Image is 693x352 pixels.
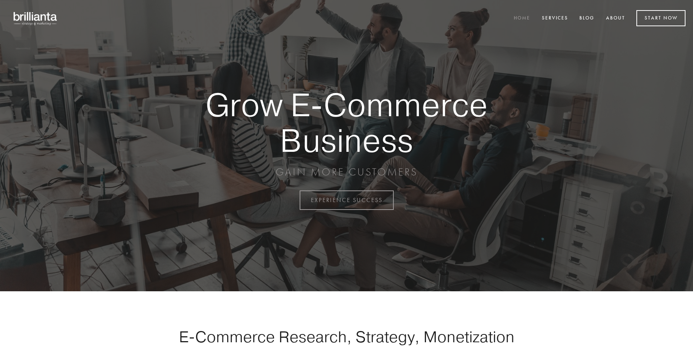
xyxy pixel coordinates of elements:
img: brillianta - research, strategy, marketing [7,7,64,29]
a: Home [509,12,535,25]
a: About [601,12,630,25]
h1: E-Commerce Research, Strategy, Monetization [155,327,538,346]
a: EXPERIENCE SUCCESS [300,190,394,210]
strong: Grow E-Commerce Business [179,87,514,158]
a: Start Now [636,10,685,26]
a: Services [537,12,573,25]
p: GAIN MORE CUSTOMERS [179,165,514,179]
a: Blog [574,12,599,25]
